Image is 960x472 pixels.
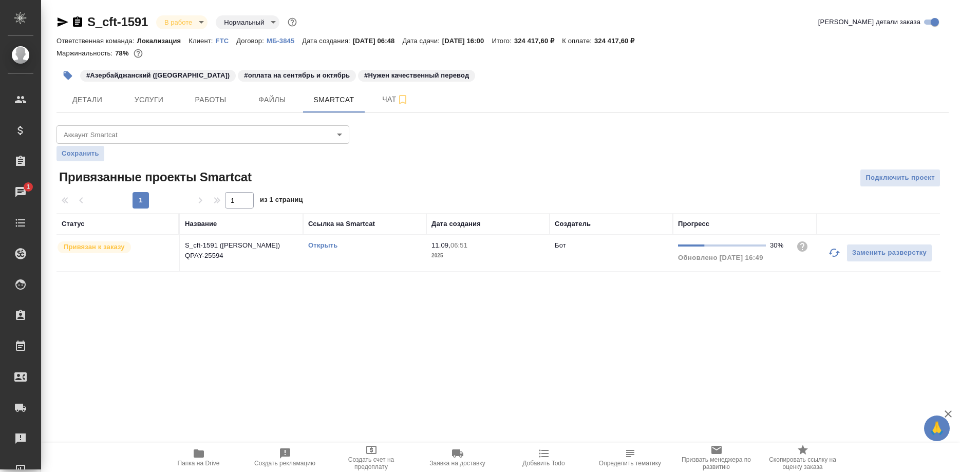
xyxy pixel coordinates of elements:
svg: Подписаться [397,93,409,106]
p: Клиент: [189,37,215,45]
p: МБ-3845 [267,37,302,45]
button: Доп статусы указывают на важность/срочность заказа [286,15,299,29]
p: #Нужен качественный перевод [364,70,469,81]
div: Название [185,219,217,229]
p: #оплата на сентябрь и октябрь [244,70,350,81]
div: Статус [62,219,85,229]
p: [DATE] 06:48 [353,37,403,45]
button: Сохранить [57,146,104,161]
span: Нужен качественный перевод [357,70,476,79]
button: Скопировать ссылку для ЯМессенджера [57,16,69,28]
a: МБ-3845 [267,36,302,45]
span: из 1 страниц [260,194,303,209]
p: 324 417,60 ₽ [594,37,642,45]
a: S_cft-1591 [87,15,148,29]
span: Smartcat [309,93,359,106]
button: Заменить разверстку [846,244,932,262]
p: 324 417,60 ₽ [514,37,562,45]
p: Локализация [137,37,189,45]
p: Дата создания: [302,37,352,45]
p: [DATE] 16:00 [442,37,492,45]
div: ​ [57,125,349,144]
div: В работе [216,15,279,29]
div: Дата создания [431,219,481,229]
button: 59954.34 RUB; [131,47,145,60]
button: В работе [161,18,195,27]
div: В работе [156,15,208,29]
div: Ссылка на Smartcat [308,219,375,229]
span: [PERSON_NAME] детали заказа [818,17,920,27]
p: Привязан к заказу [64,242,125,252]
p: #Азербайджанский ([GEOGRAPHIC_DATA]) [86,70,230,81]
p: S_cft-1591 ([PERSON_NAME]) QPAY-25594 [185,240,298,261]
span: Чат [371,93,420,106]
div: Создатель [555,219,591,229]
span: Услуги [124,93,174,106]
p: К оплате: [562,37,594,45]
a: 1 [3,179,39,205]
span: 1 [20,182,36,192]
div: Прогресс [678,219,709,229]
p: 78% [115,49,131,57]
button: 🙏 [924,416,950,441]
span: Работы [186,93,235,106]
span: Привязанные проекты Smartcat [57,169,252,185]
p: Итого: [492,37,514,45]
span: Сохранить [62,148,99,159]
button: Подключить проект [860,169,940,187]
p: Ответственная команда: [57,37,137,45]
button: Обновить прогресс [822,240,846,265]
button: Нормальный [221,18,267,27]
p: 06:51 [450,241,467,249]
span: Файлы [248,93,297,106]
span: Детали [63,93,112,106]
span: Обновлено [DATE] 16:49 [678,254,763,261]
p: Маржинальность: [57,49,115,57]
button: Скопировать ссылку [71,16,84,28]
span: Подключить проект [865,172,935,184]
p: FTC [216,37,237,45]
p: 2025 [431,251,544,261]
p: Дата сдачи: [402,37,442,45]
span: Заменить разверстку [852,247,927,259]
p: Договор: [236,37,267,45]
div: 30% [770,240,788,251]
p: Бот [555,241,566,249]
p: 11.09, [431,241,450,249]
button: Добавить тэг [57,64,79,87]
span: 🙏 [928,418,946,439]
a: FTC [216,36,237,45]
a: Открыть [308,241,337,249]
